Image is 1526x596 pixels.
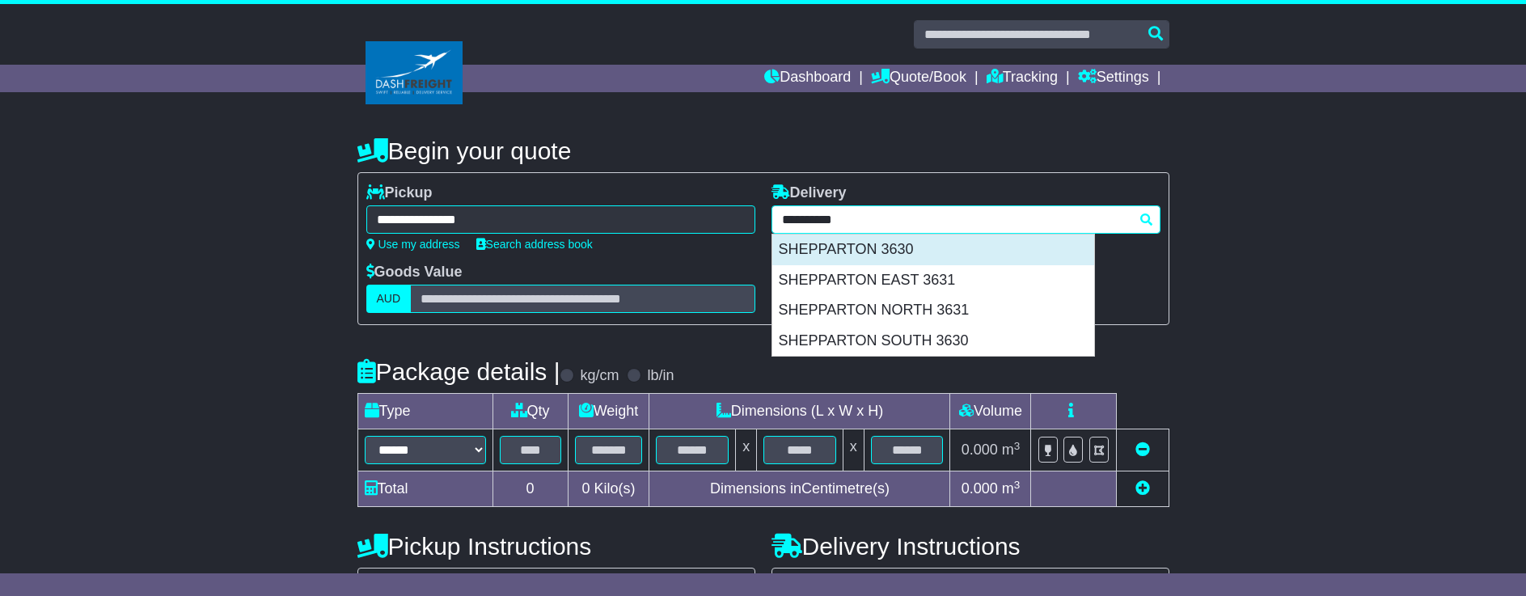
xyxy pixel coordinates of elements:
a: Add new item [1135,480,1150,497]
div: SHEPPARTON EAST 3631 [772,265,1094,296]
div: SHEPPARTON SOUTH 3630 [772,326,1094,357]
h4: Package details | [357,358,560,385]
label: Pickup [366,184,433,202]
label: Goods Value [366,264,463,281]
label: Delivery [771,184,847,202]
td: Weight [568,394,649,429]
label: kg/cm [580,367,619,385]
h4: Delivery Instructions [771,533,1169,560]
a: Settings [1078,65,1149,92]
td: x [843,429,864,471]
label: AUD [366,285,412,313]
span: 0 [581,480,590,497]
typeahead: Please provide city [771,205,1160,234]
td: Dimensions (L x W x H) [649,394,950,429]
div: SHEPPARTON 3630 [772,235,1094,265]
td: Volume [950,394,1031,429]
sup: 3 [1014,440,1021,452]
a: Remove this item [1135,442,1150,458]
span: m [1002,442,1021,458]
td: Qty [492,394,568,429]
td: Dimensions in Centimetre(s) [649,471,950,507]
td: Total [357,471,492,507]
a: Use my address [366,238,460,251]
h4: Begin your quote [357,137,1169,164]
span: m [1002,480,1021,497]
span: 0.000 [962,442,998,458]
td: Kilo(s) [568,471,649,507]
a: Search address book [476,238,593,251]
label: lb/in [647,367,674,385]
a: Dashboard [764,65,851,92]
sup: 3 [1014,479,1021,491]
a: Tracking [987,65,1058,92]
a: Quote/Book [871,65,966,92]
td: Type [357,394,492,429]
div: SHEPPARTON NORTH 3631 [772,295,1094,326]
td: 0 [492,471,568,507]
span: 0.000 [962,480,998,497]
td: x [736,429,757,471]
h4: Pickup Instructions [357,533,755,560]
